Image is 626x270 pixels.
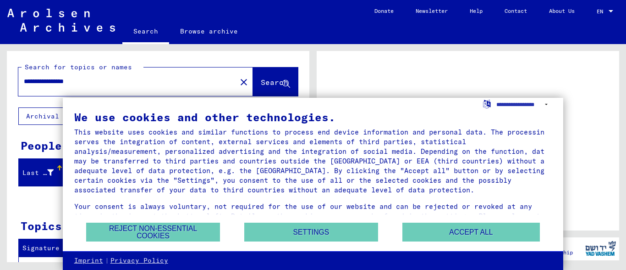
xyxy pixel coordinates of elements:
[261,78,288,87] span: Search
[22,241,84,256] div: Signature
[235,73,253,91] button: Clear
[253,67,298,96] button: Search
[7,9,115,32] img: Arolsen_neg.svg
[169,20,249,42] a: Browse archive
[402,223,540,242] button: Accept all
[22,243,75,253] div: Signature
[74,127,552,195] div: This website uses cookies and similar functions to process end device information and personal da...
[21,137,62,154] div: People
[19,160,63,186] mat-header-cell: Last Name
[122,20,169,44] a: Search
[597,8,607,15] span: EN
[25,63,132,71] mat-label: Search for topics or names
[244,223,378,242] button: Settings
[238,77,249,88] mat-icon: close
[74,202,552,231] div: Your consent is always voluntary, not required for the use of our website and can be rejected or ...
[22,168,54,178] div: Last Name
[21,218,62,234] div: Topics
[22,165,65,180] div: Last Name
[86,223,220,242] button: Reject non-essential cookies
[74,256,103,265] a: Imprint
[583,237,618,260] img: yv_logo.png
[74,112,552,123] div: We use cookies and other technologies.
[18,107,115,125] button: Archival tree units
[110,256,168,265] a: Privacy Policy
